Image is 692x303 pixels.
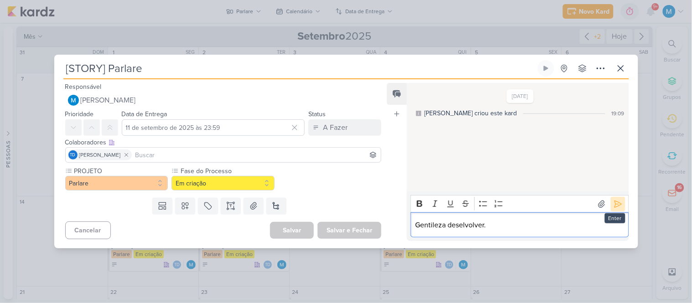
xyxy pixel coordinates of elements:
span: [PERSON_NAME] [79,151,121,159]
div: Thais de carvalho [68,150,78,159]
button: A Fazer [308,119,381,136]
img: MARIANA MIRANDA [68,95,79,106]
p: Gentileza deselvolver. [416,220,624,231]
button: Cancelar [65,221,111,239]
div: Editor editing area: main [411,212,629,237]
label: Data de Entrega [122,110,167,118]
button: Parlare [65,176,168,190]
div: Ligar relógio [542,65,550,72]
label: Prioridade [65,110,94,118]
label: Fase do Processo [180,166,275,176]
span: [PERSON_NAME] [81,95,136,106]
input: Kard Sem Título [63,60,536,77]
input: Select a date [122,119,305,136]
div: 19:09 [612,109,624,118]
input: Buscar [134,149,380,160]
button: Em criação [172,176,275,190]
div: A Fazer [323,122,348,133]
div: Enter [605,213,625,223]
div: [PERSON_NAME] criou este kard [424,108,517,118]
div: Colaboradores [65,138,382,147]
label: PROJETO [73,166,168,176]
label: Responsável [65,83,102,91]
label: Status [308,110,326,118]
div: Editor toolbar [411,195,629,213]
button: [PERSON_NAME] [65,92,382,108]
p: Td [70,153,76,158]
